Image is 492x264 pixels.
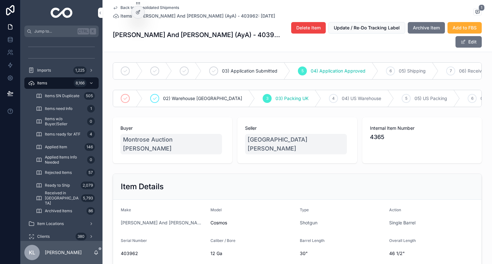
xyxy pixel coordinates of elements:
[32,192,99,204] a: Received in [GEOGRAPHIC_DATA]5,793
[121,238,147,243] span: Serial Number
[370,133,474,142] span: 4365
[32,103,99,114] a: Items need Info1
[139,13,275,19] a: [PERSON_NAME] And [PERSON_NAME] (AyA) - 403962: [DATE]
[123,135,219,153] span: Montrose Auction [PERSON_NAME]
[87,118,95,125] div: 0
[120,125,225,131] span: Buyer
[275,95,308,102] span: 03) Packing UK
[32,180,99,191] a: Ready to Ship2,079
[414,95,447,102] span: 05) US Packing
[45,93,79,98] span: Items SN Duplicate
[210,238,235,243] span: Caliber / Bore
[311,68,365,74] span: 04) Application Approved
[399,68,426,74] span: 05) Shipping
[73,66,86,74] div: 1,225
[45,208,72,214] span: Archived Items
[334,25,400,31] span: Update / Re-Do Tracking Label
[328,22,405,34] button: Update / Re-Do Tracking Label
[210,207,222,212] span: Model
[87,156,95,164] div: 0
[113,5,179,10] a: Back to Consolidated Shipments
[86,169,95,176] div: 57
[266,96,268,101] span: 3
[45,116,85,127] span: Items w/o Buyer/Seller
[32,128,99,140] a: Items ready for ATF4
[389,220,415,226] a: Single Barrel
[300,250,384,257] span: 30"
[32,116,99,127] a: Items w/o Buyer/Seller0
[120,13,132,19] span: Items
[389,238,416,243] span: Overall Length
[332,96,335,101] span: 4
[473,8,482,16] button: 1
[45,170,72,175] span: Rejected Items
[87,130,95,138] div: 4
[37,81,47,86] span: Items
[245,125,349,131] span: Seller
[210,220,295,226] span: Cosmos
[453,25,477,31] span: Add to FBS
[121,182,164,192] h2: Item Details
[370,125,474,131] span: Internal Item Number
[45,144,67,150] span: Applied Item
[20,37,102,241] div: scrollable content
[24,77,99,89] a: Items8,166
[45,183,70,188] span: Ready to Ship
[32,205,99,217] a: Archived Items86
[24,218,99,229] a: Item Locations
[300,207,309,212] span: Type
[447,22,482,34] button: Add to FBS
[32,90,99,102] a: Items SN Duplicate505
[296,25,321,31] span: Delete Item
[121,250,205,257] span: 403962
[291,22,326,34] button: Delete Item
[222,68,277,74] span: 03) Application Submitted
[81,194,95,202] div: 5,793
[45,155,85,165] span: Applied Items Info Needed
[300,220,317,226] span: Shotgun
[342,95,381,102] span: 04) US Warehouse
[248,135,344,153] span: [GEOGRAPHIC_DATA] [PERSON_NAME]
[471,96,473,101] span: 6
[113,30,283,39] h1: [PERSON_NAME] And [PERSON_NAME] (AyA) - 403962: [DATE]
[86,207,95,215] div: 86
[45,190,78,206] span: Received in [GEOGRAPHIC_DATA]
[37,68,51,73] span: Imports
[24,26,99,37] button: Jump to...CtrlK
[29,249,35,256] span: KL
[51,8,73,18] img: App logo
[450,68,452,74] span: 7
[24,65,99,76] a: Imports1,225
[45,249,82,256] p: [PERSON_NAME]
[84,92,95,100] div: 505
[78,28,89,35] span: Ctrl
[210,250,295,257] span: 12 Ga
[32,167,99,178] a: Rejected Items57
[45,106,72,111] span: Items need Info
[120,5,179,10] span: Back to Consolidated Shipments
[34,29,75,34] span: Jump to...
[405,96,407,101] span: 5
[300,238,324,243] span: Barrel Length
[408,22,445,34] button: Archive Item
[85,143,95,151] div: 146
[45,132,80,137] span: Items ready for ATF
[87,105,95,113] div: 1
[301,68,304,74] span: 5
[163,95,242,102] span: 02) Warehouse [GEOGRAPHIC_DATA]
[245,134,347,154] a: [GEOGRAPHIC_DATA] [PERSON_NAME]
[389,250,474,257] span: 46 1/2"
[120,134,222,154] a: Montrose Auction [PERSON_NAME]
[455,36,482,48] button: Edit
[32,141,99,153] a: Applied Item146
[37,221,64,226] span: Item Locations
[76,233,86,240] div: 380
[413,25,440,31] span: Archive Item
[37,234,50,239] span: Clients
[90,29,95,34] span: K
[121,220,205,226] a: [PERSON_NAME] And [PERSON_NAME] (AyA)
[113,13,132,19] a: Items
